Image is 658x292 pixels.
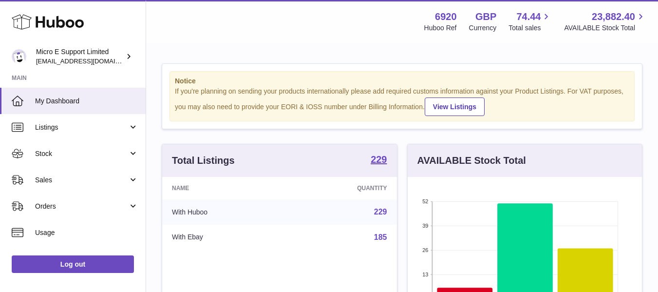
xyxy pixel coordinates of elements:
strong: GBP [475,10,496,23]
h3: Total Listings [172,154,235,167]
strong: 229 [371,155,387,164]
span: Stock [35,149,128,158]
text: 39 [422,223,428,229]
div: Huboo Ref [424,23,457,33]
text: 52 [422,198,428,204]
span: Orders [35,202,128,211]
text: 26 [422,247,428,253]
strong: Notice [175,77,629,86]
span: Sales [35,175,128,185]
div: If you're planning on sending your products internationally please add required customs informati... [175,87,629,116]
span: Total sales [508,23,552,33]
img: contact@micropcsupport.com [12,49,26,64]
span: Usage [35,228,138,237]
span: 23,882.40 [592,10,635,23]
a: 229 [371,155,387,166]
a: 74.44 Total sales [508,10,552,33]
span: Listings [35,123,128,132]
a: Log out [12,255,134,273]
a: View Listings [425,97,485,116]
th: Name [162,177,286,199]
span: My Dashboard [35,97,138,106]
th: Quantity [286,177,397,199]
div: Micro E Support Limited [36,47,124,66]
strong: 6920 [435,10,457,23]
td: With Huboo [162,199,286,225]
a: 229 [374,208,387,216]
a: 23,882.40 AVAILABLE Stock Total [564,10,646,33]
span: [EMAIL_ADDRESS][DOMAIN_NAME] [36,57,143,65]
h3: AVAILABLE Stock Total [417,154,526,167]
a: 185 [374,233,387,241]
td: With Ebay [162,225,286,250]
text: 13 [422,272,428,277]
span: 74.44 [516,10,541,23]
span: AVAILABLE Stock Total [564,23,646,33]
div: Currency [469,23,497,33]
